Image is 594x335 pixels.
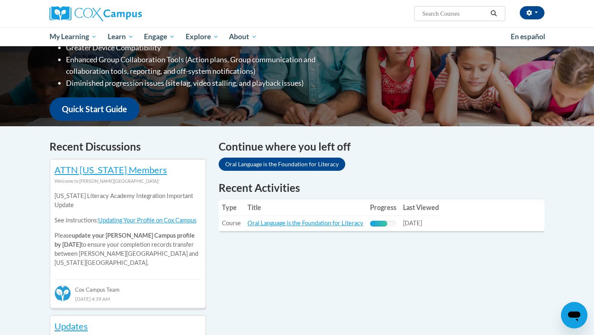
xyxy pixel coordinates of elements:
th: Title [244,199,367,216]
h1: Recent Activities [219,180,544,195]
div: Please to ensure your completion records transfer between [PERSON_NAME][GEOGRAPHIC_DATA] and [US_... [54,186,201,274]
span: En español [511,32,545,41]
button: Account Settings [520,6,544,19]
span: Explore [186,32,219,42]
div: Welcome to [PERSON_NAME][GEOGRAPHIC_DATA]! [54,177,201,186]
a: About [224,27,263,46]
a: En español [505,28,551,45]
li: Greater Device Compatibility [66,42,349,54]
a: Quick Start Guide [49,97,139,121]
p: [US_STATE] Literacy Academy Integration Important Update [54,191,201,210]
p: See instructions: [54,216,201,225]
a: ATTN [US_STATE] Members [54,164,167,175]
span: My Learning [49,32,97,42]
span: [DATE] [403,219,422,226]
button: Search [488,9,500,19]
span: About [229,32,257,42]
b: update your [PERSON_NAME] Campus profile by [DATE] [54,232,195,248]
a: Learn [102,27,139,46]
a: Updating Your Profile on Cox Campus [98,217,196,224]
th: Progress [367,199,400,216]
a: Oral Language is the Foundation for Literacy [247,219,363,226]
th: Last Viewed [400,199,442,216]
a: Engage [139,27,180,46]
div: Cox Campus Team [54,279,201,294]
h4: Recent Discussions [49,139,206,155]
a: Oral Language is the Foundation for Literacy [219,158,345,171]
th: Type [219,199,244,216]
a: Cox Campus [49,6,206,21]
a: Explore [180,27,224,46]
span: Course [222,219,241,226]
div: [DATE] 4:39 AM [54,294,201,303]
iframe: Button to launch messaging window [561,302,587,328]
li: Enhanced Group Collaboration Tools (Action plans, Group communication and collaboration tools, re... [66,54,349,78]
a: My Learning [44,27,102,46]
span: Learn [108,32,134,42]
h4: Continue where you left off [219,139,544,155]
div: Progress, % [370,221,387,226]
span: Engage [144,32,175,42]
input: Search Courses [422,9,488,19]
img: Cox Campus Team [54,285,71,302]
li: Diminished progression issues (site lag, video stalling, and playback issues) [66,77,349,89]
div: Main menu [37,27,557,46]
a: Updates [54,321,88,332]
img: Cox Campus [49,6,142,21]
